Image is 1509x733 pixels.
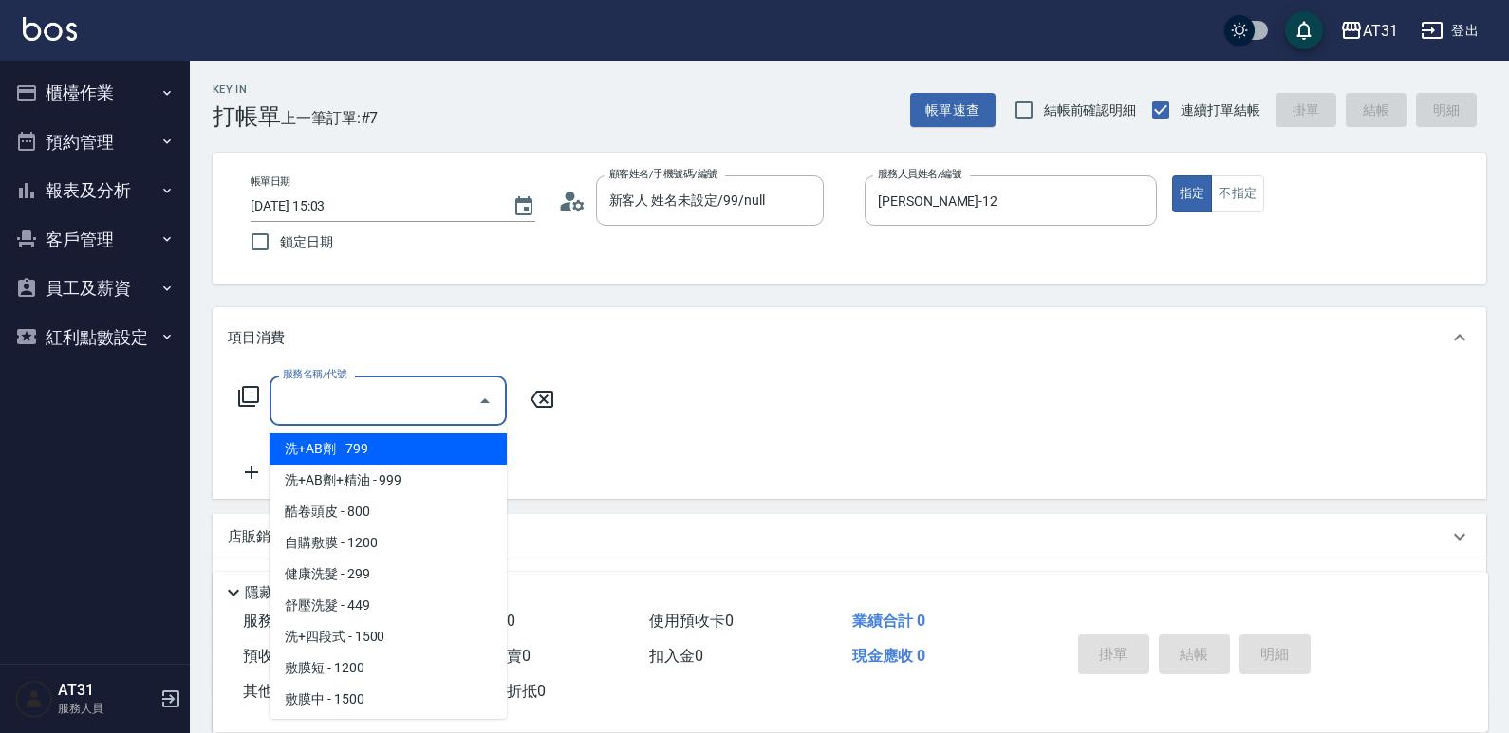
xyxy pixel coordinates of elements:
[1181,101,1260,120] span: 連續打單結帳
[8,215,182,265] button: 客戶管理
[245,583,330,603] p: 隱藏業績明細
[243,682,343,700] span: 其他付款方式 0
[1172,175,1213,212] button: 指定
[270,621,507,652] span: 洗+四段式 - 1500
[8,264,182,313] button: 員工及薪資
[270,527,507,559] span: 自購敷膜 - 1200
[270,590,507,621] span: 舒壓洗髮 - 449
[1413,13,1486,48] button: 登出
[1211,175,1264,212] button: 不指定
[283,367,346,381] label: 服務名稱/代號
[243,647,327,665] span: 預收卡販賣 0
[243,612,312,630] span: 服務消費 0
[23,17,77,41] img: Logo
[501,184,547,229] button: Choose date, selected date is 2025-10-11
[251,174,290,189] label: 帳單日期
[270,496,507,527] span: 酷卷頭皮 - 800
[8,118,182,167] button: 預約管理
[1363,19,1398,43] div: AT31
[8,313,182,362] button: 紅利點數設定
[213,514,1486,559] div: 店販銷售
[8,166,182,215] button: 報表及分析
[213,103,281,130] h3: 打帳單
[228,328,285,348] p: 項目消費
[878,167,961,181] label: 服務人員姓名/編號
[228,527,285,547] p: 店販銷售
[251,191,494,222] input: YYYY/MM/DD hh:mm
[280,232,333,252] span: 鎖定日期
[649,612,734,630] span: 使用預收卡 0
[910,93,996,128] button: 帳單速查
[1332,11,1406,50] button: AT31
[58,700,155,717] p: 服務人員
[1285,11,1323,49] button: save
[270,652,507,684] span: 敷膜短 - 1200
[270,684,507,715] span: 敷膜中 - 1500
[649,647,703,665] span: 扣入金 0
[270,433,507,465] span: 洗+AB劑 - 799
[470,386,500,416] button: Close
[281,106,379,130] span: 上一筆訂單:#7
[270,559,507,590] span: 健康洗髮 - 299
[8,68,182,118] button: 櫃檯作業
[213,559,1486,605] div: 預收卡販賣
[213,83,281,96] h2: Key In
[1044,101,1137,120] span: 結帳前確認明細
[852,612,925,630] span: 業績合計 0
[852,647,925,665] span: 現金應收 0
[609,167,717,181] label: 顧客姓名/手機號碼/編號
[270,465,507,496] span: 洗+AB劑+精油 - 999
[15,680,53,718] img: Person
[58,681,155,700] h5: AT31
[213,307,1486,368] div: 項目消費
